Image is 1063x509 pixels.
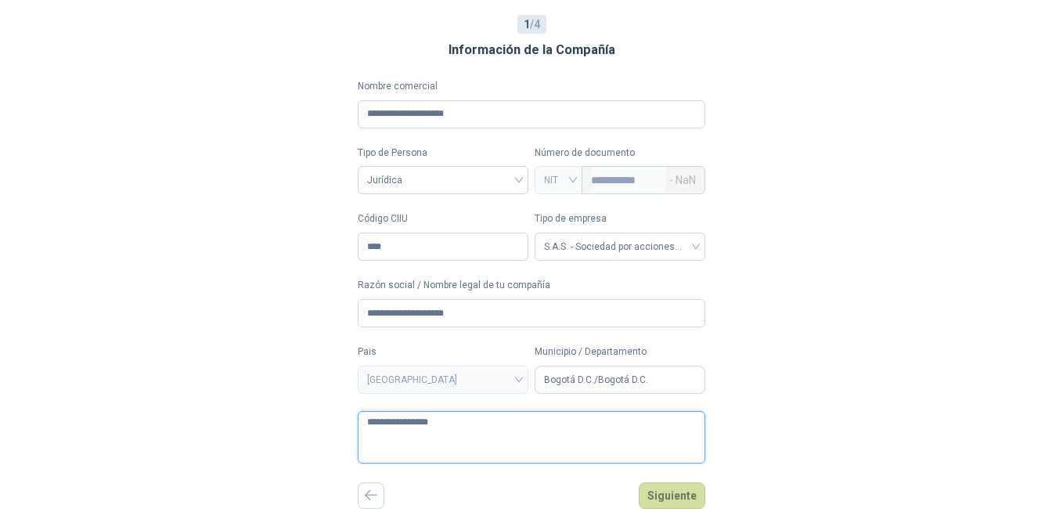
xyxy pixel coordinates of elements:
h3: Información de la Compañía [449,40,615,60]
b: 1 [524,18,530,31]
label: Razón social / Nombre legal de tu compañía [358,278,705,293]
span: NIT [544,168,573,192]
label: Nombre comercial [358,79,705,94]
label: Tipo de Persona [358,146,528,161]
label: Tipo de empresa [535,211,705,226]
span: S.A.S. - Sociedad por acciones simplificada [544,235,696,258]
p: Número de documento [535,146,705,161]
label: Pais [358,345,528,359]
label: Municipio / Departamento [535,345,705,359]
span: / 4 [524,16,540,33]
label: Código CIIU [358,211,528,226]
span: Jurídica [367,168,519,192]
button: Siguiente [639,482,705,509]
span: COLOMBIA [367,368,519,392]
span: - NaN [669,167,696,193]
